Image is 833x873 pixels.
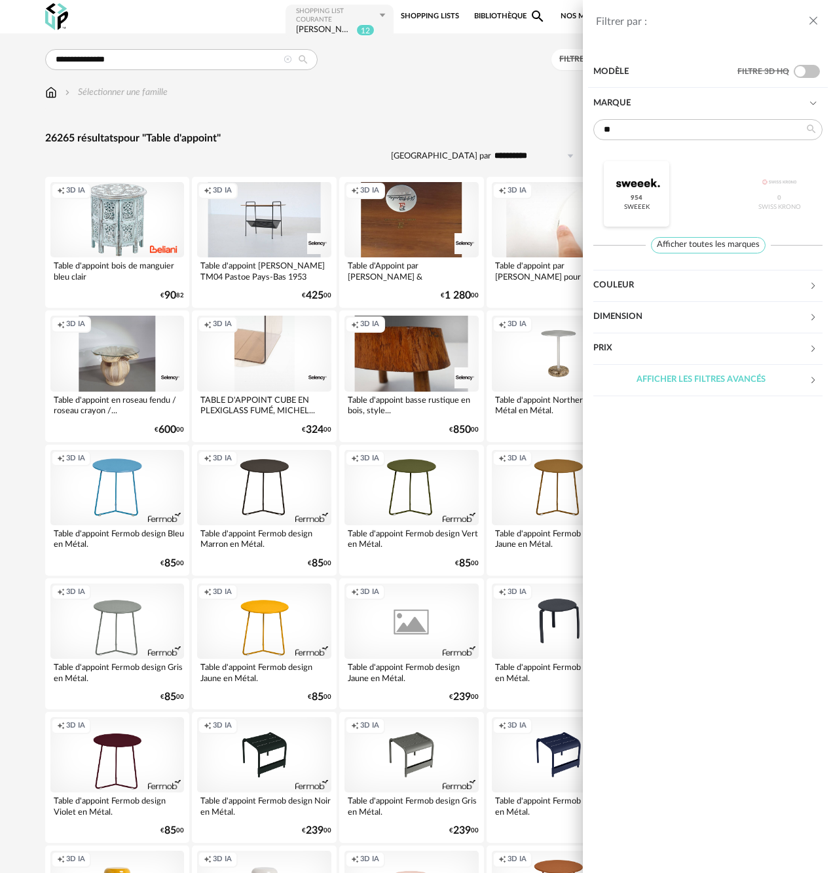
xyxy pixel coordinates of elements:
div: Sweeek [624,204,650,212]
div: Afficher les filtres avancés [593,365,823,396]
div: Marque [593,88,823,119]
div: Marque [593,88,809,119]
button: close drawer [807,13,820,30]
div: Afficher les filtres avancés [593,364,809,396]
div: Filtrer par : [596,15,807,29]
div: Marque [593,119,823,270]
span: 954 [629,194,644,203]
div: Dimension [593,302,823,333]
div: Dimension [593,301,809,333]
span: Filtre 3D HQ [737,67,789,75]
div: Prix [593,333,809,364]
div: Couleur [593,270,823,302]
div: Couleur [593,270,809,301]
div: Prix [593,333,823,365]
div: Modèle [593,56,737,88]
span: Afficher toutes les marques [651,237,766,253]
